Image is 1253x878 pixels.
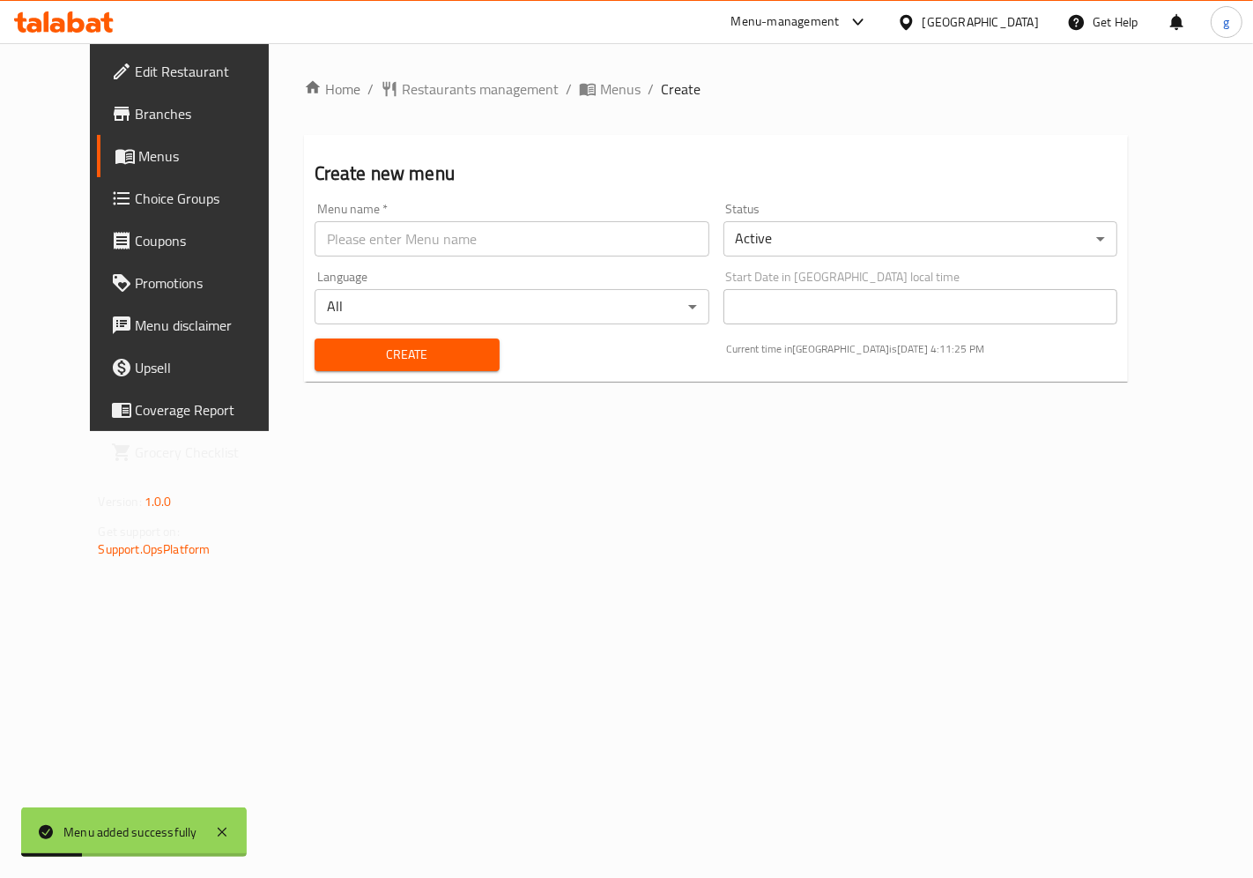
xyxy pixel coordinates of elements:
[136,61,285,82] span: Edit Restaurant
[315,160,1118,187] h2: Create new menu
[97,219,299,262] a: Coupons
[661,78,701,100] span: Create
[367,78,374,100] li: /
[63,822,197,842] div: Menu added successfully
[136,399,285,420] span: Coverage Report
[648,78,654,100] li: /
[136,188,285,209] span: Choice Groups
[136,230,285,251] span: Coupons
[136,272,285,294] span: Promotions
[99,520,180,543] span: Get support on:
[136,442,285,463] span: Grocery Checklist
[136,315,285,336] span: Menu disclaimer
[329,344,486,366] span: Create
[315,339,500,371] button: Create
[579,78,641,100] a: Menus
[381,78,559,100] a: Restaurants management
[731,11,840,33] div: Menu-management
[99,538,211,561] a: Support.OpsPlatform
[97,135,299,177] a: Menus
[923,12,1039,32] div: [GEOGRAPHIC_DATA]
[723,221,1118,257] div: Active
[315,221,709,257] input: Please enter Menu name
[97,389,299,431] a: Coverage Report
[136,103,285,124] span: Branches
[97,304,299,346] a: Menu disclaimer
[600,78,641,100] span: Menus
[315,289,709,324] div: All
[97,431,299,473] a: Grocery Checklist
[99,490,142,513] span: Version:
[136,357,285,378] span: Upsell
[97,177,299,219] a: Choice Groups
[304,78,1129,100] nav: breadcrumb
[402,78,559,100] span: Restaurants management
[145,490,172,513] span: 1.0.0
[97,262,299,304] a: Promotions
[97,50,299,93] a: Edit Restaurant
[304,78,360,100] a: Home
[1223,12,1229,32] span: g
[97,93,299,135] a: Branches
[97,346,299,389] a: Upsell
[139,145,285,167] span: Menus
[727,341,1118,357] p: Current time in [GEOGRAPHIC_DATA] is [DATE] 4:11:25 PM
[566,78,572,100] li: /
